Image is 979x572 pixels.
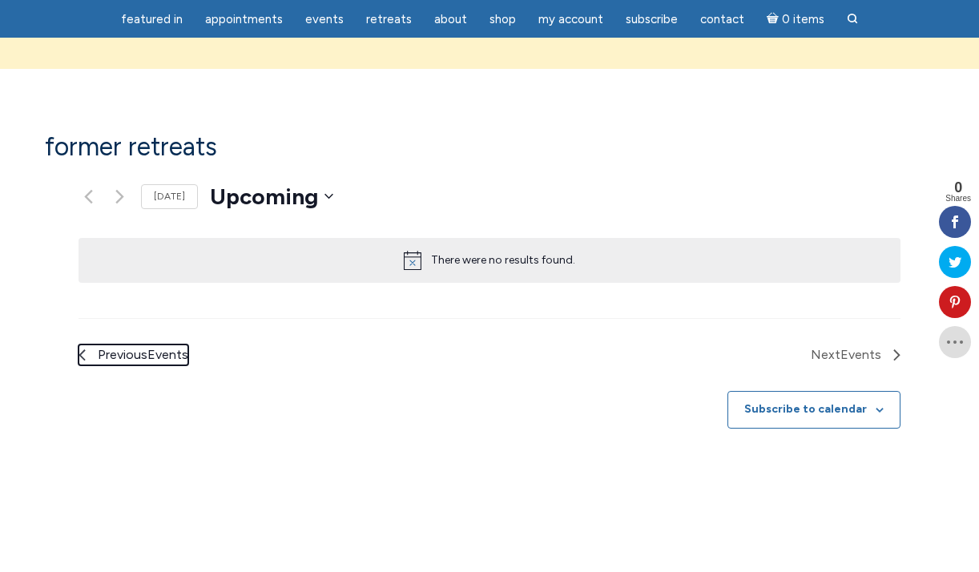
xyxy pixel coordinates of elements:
[147,347,188,362] span: Events
[425,4,477,35] a: About
[98,344,188,365] span: Previous
[782,14,824,26] span: 0 items
[205,12,283,26] span: Appointments
[431,252,575,270] div: There were no results found.
[480,4,526,35] a: Shop
[366,12,412,26] span: Retreats
[357,4,421,35] a: Retreats
[45,133,934,161] h1: Former Retreats
[767,12,782,26] i: Cart
[945,195,971,203] span: Shares
[744,402,867,416] button: Subscribe to calendar
[296,4,353,35] a: Events
[110,187,129,206] a: Next Events
[121,12,183,26] span: featured in
[210,181,333,213] button: Upcoming
[489,12,516,26] span: Shop
[538,12,603,26] span: My Account
[434,12,467,26] span: About
[79,187,98,206] a: Previous Events
[141,184,198,209] a: [DATE]
[305,12,344,26] span: Events
[811,344,900,365] a: Next Events
[700,12,744,26] span: Contact
[691,4,754,35] a: Contact
[945,180,971,195] span: 0
[195,4,292,35] a: Appointments
[529,4,613,35] a: My Account
[811,344,881,365] span: Next
[757,2,834,35] a: Cart0 items
[210,181,318,213] span: Upcoming
[616,4,687,35] a: Subscribe
[111,4,192,35] a: featured in
[79,344,188,365] a: Previous Events
[840,347,881,362] span: Events
[626,12,678,26] span: Subscribe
